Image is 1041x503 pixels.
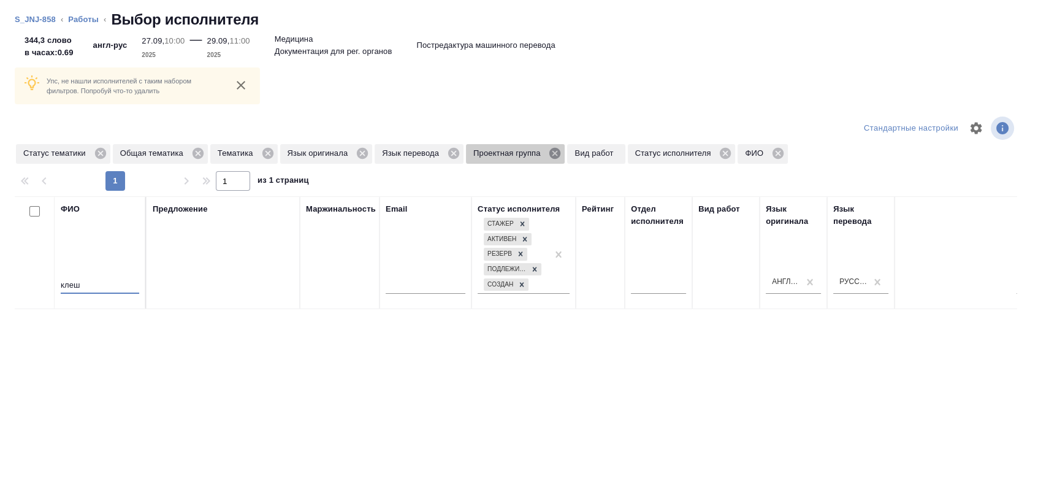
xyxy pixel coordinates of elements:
p: 29.09, [207,36,230,45]
div: Статус исполнителя [478,203,560,215]
p: Вид работ [574,147,617,159]
p: ФИО [745,147,768,159]
div: Тематика [210,144,278,164]
span: из 1 страниц [257,173,309,191]
div: Язык оригинала [766,203,821,228]
div: Маржинальность [306,203,376,215]
li: ‹ [61,13,63,26]
h2: Выбор исполнителя [111,10,259,29]
div: Английский [772,277,800,287]
div: Стажер, Активен, Резерв, Подлежит внедрению, Создан [482,247,528,262]
a: S_JNJ-858 [15,15,56,24]
div: Стажер, Активен, Резерв, Подлежит внедрению, Создан [482,277,530,293]
p: Проектная группа [473,147,544,159]
div: Общая тематика [113,144,208,164]
button: close [232,76,250,94]
div: Язык перевода [833,203,888,228]
div: Стажер [484,218,516,231]
a: Работы [68,15,99,24]
div: Email [386,203,407,215]
div: Предложение [153,203,208,215]
div: Вид работ [698,203,740,215]
div: Стажер, Активен, Резерв, Подлежит внедрению, Создан [482,262,543,277]
p: 11:00 [229,36,250,45]
li: ‹ [104,13,106,26]
div: ФИО [61,203,80,215]
div: Статус тематики [16,144,110,164]
div: Создан [484,278,515,291]
div: Язык перевода [375,144,463,164]
div: Проектная группа [466,144,565,164]
p: 344,3 слово [25,34,74,47]
p: Тематика [218,147,257,159]
div: Стажер, Активен, Резерв, Подлежит внедрению, Создан [482,217,530,232]
p: 10:00 [164,36,185,45]
p: Медицина [275,33,313,45]
p: Статус исполнителя [635,147,715,159]
p: Общая тематика [120,147,188,159]
div: Подлежит внедрению [484,263,528,276]
div: Русский [839,277,867,287]
div: split button [861,119,961,138]
p: Язык перевода [382,147,443,159]
div: Резерв [484,248,514,261]
div: Рейтинг [582,203,614,215]
span: Посмотреть информацию [991,117,1016,140]
div: Статус исполнителя [628,144,736,164]
div: — [189,29,202,61]
div: Язык оригинала [280,144,373,164]
span: Настроить таблицу [961,113,991,143]
p: 27.09, [142,36,164,45]
div: Отдел исполнителя [631,203,686,228]
div: Стажер, Активен, Резерв, Подлежит внедрению, Создан [482,232,533,247]
p: Язык оригинала [288,147,353,159]
p: Статус тематики [23,147,90,159]
div: Активен [484,233,518,246]
nav: breadcrumb [15,10,1026,29]
div: ФИО [738,144,788,164]
p: Упс, не нашли исполнителей с таким набором фильтров. Попробуй что-то удалить [47,76,222,96]
p: Постредактура машинного перевода [416,39,555,52]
